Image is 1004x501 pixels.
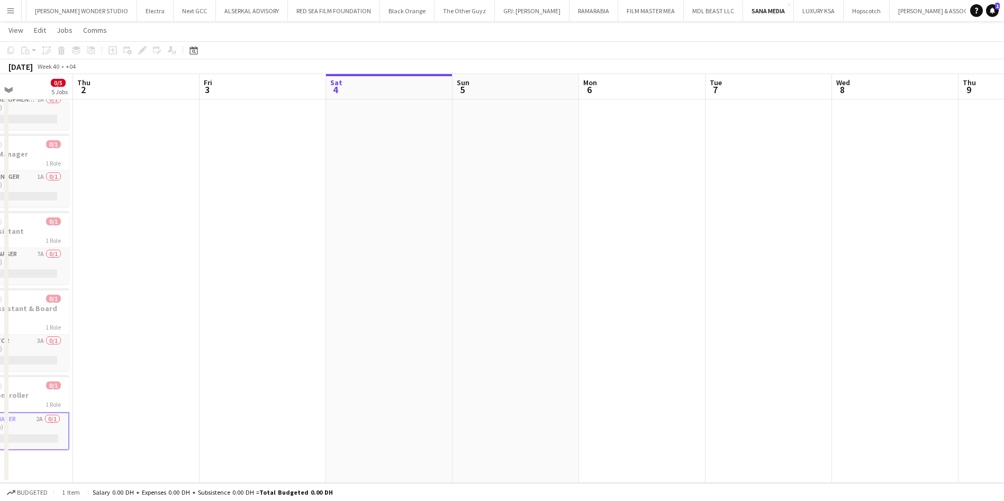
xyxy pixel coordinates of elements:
[58,488,84,496] span: 1 item
[380,1,435,21] button: Black Orange
[995,3,1000,10] span: 1
[569,1,618,21] button: RAMARABIA
[17,489,48,496] span: Budgeted
[495,1,569,21] button: GPJ: [PERSON_NAME]
[684,1,743,21] button: MDL BEAST LLC
[93,488,333,496] div: Salary 0.00 DH + Expenses 0.00 DH + Subsistence 0.00 DH =
[79,23,111,37] a: Comms
[259,488,333,496] span: Total Budgeted 0.00 DH
[844,1,890,21] button: Hopscotch
[288,1,380,21] button: RED SEA FILM FOUNDATION
[52,23,77,37] a: Jobs
[57,25,73,35] span: Jobs
[35,62,61,70] span: Week 40
[137,1,174,21] button: Electra
[435,1,495,21] button: The Other Guyz
[30,23,50,37] a: Edit
[66,62,76,70] div: +04
[986,4,999,17] a: 1
[34,25,46,35] span: Edit
[26,1,137,21] button: [PERSON_NAME] WONDER STUDIO
[8,61,33,72] div: [DATE]
[83,25,107,35] span: Comms
[5,487,49,498] button: Budgeted
[4,23,28,37] a: View
[743,1,794,21] button: SANA MEDIA
[174,1,216,21] button: Next GCC
[216,1,288,21] button: ALSERKAL ADVISORY
[618,1,684,21] button: FILM MASTER MEA
[8,25,23,35] span: View
[794,1,844,21] button: LUXURY KSA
